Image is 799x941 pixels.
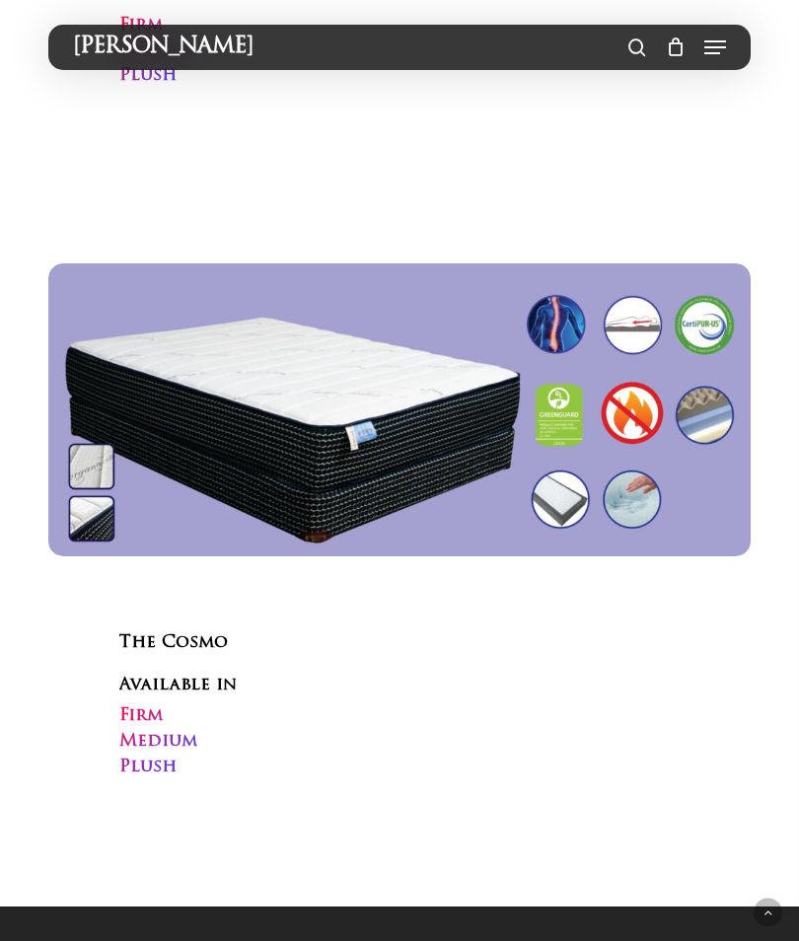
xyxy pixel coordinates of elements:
[656,36,694,58] a: Cart
[119,627,681,653] h3: The Cosmo
[119,703,197,779] h3: Firm Medium Plush
[119,13,197,89] h3: Firm Medium Plush
[119,675,210,695] span: Available
[704,37,726,57] a: Navigation Menu
[162,632,228,653] span: Cosmo
[73,36,254,58] a: [PERSON_NAME]
[216,675,237,695] span: in
[119,671,681,696] h3: Available in
[119,632,156,653] span: The
[754,899,782,927] a: Back to top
